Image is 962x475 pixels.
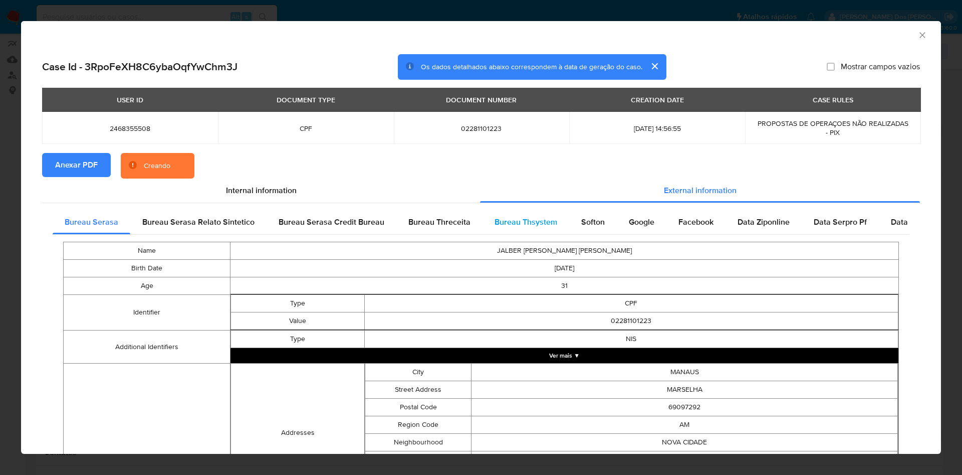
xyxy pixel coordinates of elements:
[231,331,364,348] td: Type
[581,216,605,228] span: Softon
[814,216,867,228] span: Data Serpro Pf
[42,60,237,73] h2: Case Id - 3RpoFeXH8C6ybaOqfYwChm3J
[111,91,149,108] div: USER ID
[642,54,666,78] button: cerrar
[625,91,690,108] div: CREATION DATE
[758,118,908,137] span: PROPOSTAS DE OPERAÇOES NÃO REALIZADAS - PIX
[678,216,713,228] span: Facebook
[230,348,898,363] button: Expand array
[471,434,898,451] td: NOVA CIDADE
[42,179,920,203] div: Detailed info
[421,62,642,72] span: Os dados detalhados abaixo correspondem à data de geração do caso.
[364,295,898,312] td: CPF
[440,91,523,108] div: DOCUMENT NUMBER
[365,416,471,434] td: Region Code
[54,124,206,133] span: 2468355508
[231,312,364,330] td: Value
[664,185,737,196] span: External information
[64,260,230,277] td: Birth Date
[365,364,471,381] td: City
[471,416,898,434] td: AM
[495,216,557,228] span: Bureau Thsystem
[42,153,111,177] button: Anexar PDF
[271,91,341,108] div: DOCUMENT TYPE
[64,295,230,331] td: Identifier
[408,216,470,228] span: Bureau Threceita
[226,185,297,196] span: Internal information
[55,154,98,176] span: Anexar PDF
[144,161,170,171] div: Creando
[142,216,255,228] span: Bureau Serasa Relato Sintetico
[230,277,899,295] td: 31
[807,91,859,108] div: CASE RULES
[364,331,898,348] td: NIS
[230,242,899,260] td: JALBER [PERSON_NAME] [PERSON_NAME]
[365,434,471,451] td: Neighbourhood
[21,21,941,454] div: closure-recommendation-modal
[917,30,926,39] button: Fechar a janela
[65,216,118,228] span: Bureau Serasa
[231,295,364,312] td: Type
[827,63,835,71] input: Mostrar campos vazios
[64,277,230,295] td: Age
[64,242,230,260] td: Name
[365,451,471,469] td: Number
[471,381,898,399] td: MARSELHA
[364,312,898,330] td: 02281101223
[891,216,943,228] span: Data Serpro Pj
[471,399,898,416] td: 69097292
[471,364,898,381] td: MANAUS
[53,210,909,234] div: Detailed external info
[738,216,790,228] span: Data Ziponline
[471,451,898,469] td: 43
[64,331,230,364] td: Additional Identifiers
[629,216,654,228] span: Google
[581,124,733,133] span: [DATE] 14:56:55
[841,62,920,72] span: Mostrar campos vazios
[230,124,382,133] span: CPF
[279,216,384,228] span: Bureau Serasa Credit Bureau
[365,399,471,416] td: Postal Code
[230,260,899,277] td: [DATE]
[406,124,558,133] span: 02281101223
[365,381,471,399] td: Street Address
